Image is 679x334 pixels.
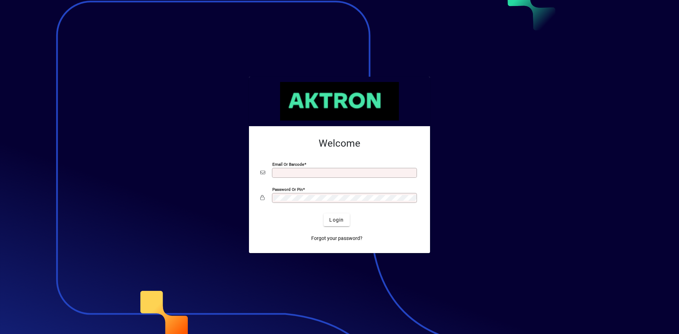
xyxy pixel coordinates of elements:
mat-label: Password or Pin [272,187,303,192]
h2: Welcome [260,137,419,150]
a: Forgot your password? [308,232,365,245]
span: Forgot your password? [311,235,362,242]
span: Login [329,216,344,224]
button: Login [324,213,349,226]
mat-label: Email or Barcode [272,162,304,167]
